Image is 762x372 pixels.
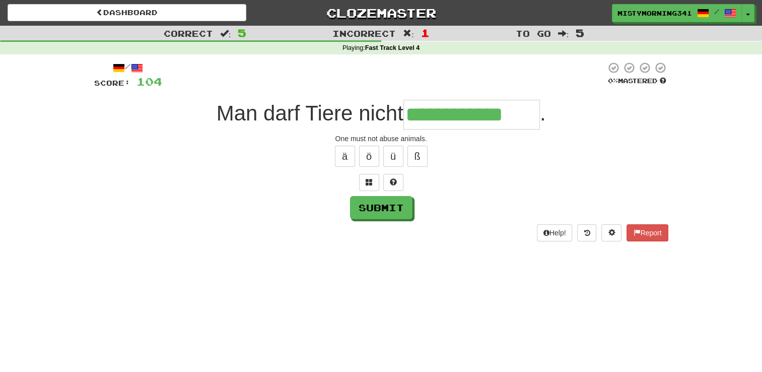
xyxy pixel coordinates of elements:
span: 104 [136,75,162,88]
span: Incorrect [332,28,396,38]
button: Single letter hint - you only get 1 per sentence and score half the points! alt+h [383,174,403,191]
button: Report [627,224,668,241]
button: Round history (alt+y) [577,224,596,241]
span: 5 [238,27,246,39]
strong: Fast Track Level 4 [365,44,420,51]
button: ß [407,146,428,167]
span: 0 % [608,77,618,85]
span: . [540,101,546,125]
a: Clozemaster [261,4,500,22]
div: One must not abuse animals. [94,134,668,144]
span: 5 [576,27,584,39]
button: ö [359,146,379,167]
button: Help! [537,224,573,241]
div: / [94,61,162,74]
span: : [220,29,231,38]
button: ü [383,146,403,167]
span: Man darf Tiere nicht [217,101,403,125]
span: Correct [164,28,213,38]
span: Score: [94,79,130,87]
a: Dashboard [8,4,246,21]
span: 1 [421,27,430,39]
span: MistyMorning3416 [617,9,692,18]
span: / [714,8,719,15]
button: Switch sentence to multiple choice alt+p [359,174,379,191]
span: : [558,29,569,38]
span: : [403,29,414,38]
span: To go [516,28,551,38]
div: Mastered [606,77,668,86]
button: Submit [350,196,412,219]
button: ä [335,146,355,167]
a: MistyMorning3416 / [612,4,742,22]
